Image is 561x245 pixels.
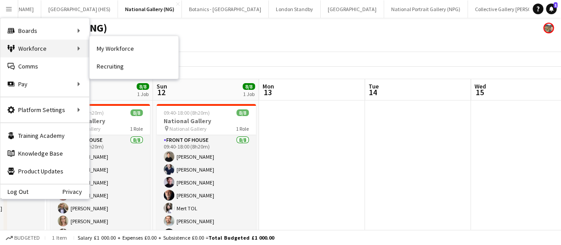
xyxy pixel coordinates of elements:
[0,127,89,145] a: Training Academy
[182,0,269,18] button: Botanics - [GEOGRAPHIC_DATA]
[41,0,118,18] button: [GEOGRAPHIC_DATA] (HES)
[90,40,178,57] a: My Workforce
[157,104,256,236] app-job-card: 09:40-18:00 (8h20m)8/8National Gallery National Gallery1 RoleFront of House8/809:40-18:00 (8h20m)...
[169,125,207,132] span: National Gallery
[269,0,321,18] button: London Standby
[0,57,89,75] a: Comms
[236,125,249,132] span: 1 Role
[243,83,255,90] span: 8/8
[475,82,486,90] span: Wed
[0,40,89,57] div: Workforce
[0,188,28,195] a: Log Out
[90,57,178,75] a: Recruiting
[14,235,40,241] span: Budgeted
[384,0,468,18] button: National Portrait Gallery (NPG)
[49,234,70,241] span: 1 item
[164,109,210,116] span: 09:40-18:00 (8h20m)
[0,101,89,119] div: Platform Settings
[157,117,256,125] h3: National Gallery
[546,4,557,14] a: 1
[208,234,274,241] span: Total Budgeted £1 000.00
[0,145,89,162] a: Knowledge Base
[321,0,384,18] button: [GEOGRAPHIC_DATA]
[137,83,149,90] span: 8/8
[553,2,557,8] span: 1
[261,87,274,97] span: 13
[0,75,89,93] div: Pay
[118,0,182,18] button: National Gallery (NG)
[130,125,143,132] span: 1 Role
[4,233,41,243] button: Budgeted
[543,23,554,33] app-user-avatar: Alyce Paton
[236,109,249,116] span: 8/8
[243,91,255,97] div: 1 Job
[367,87,379,97] span: 14
[51,104,150,236] app-job-card: 09:40-18:00 (8h20m)8/8National Gallery National Gallery1 RoleFront of House8/809:40-18:00 (8h20m)...
[0,162,89,180] a: Product Updates
[157,82,167,90] span: Sun
[369,82,379,90] span: Tue
[263,82,274,90] span: Mon
[78,234,274,241] div: Salary £1 000.00 + Expenses £0.00 + Subsistence £0.00 =
[468,0,561,18] button: Collective Gallery [PERSON_NAME]
[63,188,89,195] a: Privacy
[130,109,143,116] span: 8/8
[51,117,150,125] h3: National Gallery
[473,87,486,97] span: 15
[0,22,89,40] div: Boards
[137,91,149,97] div: 1 Job
[155,87,167,97] span: 12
